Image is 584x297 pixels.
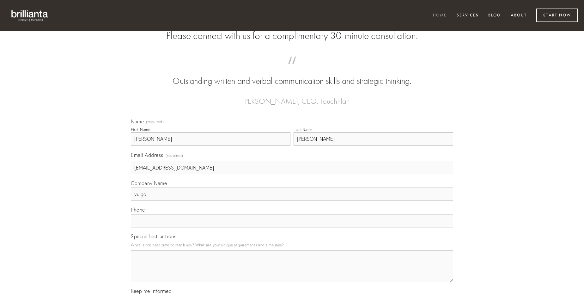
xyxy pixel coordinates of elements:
[131,118,144,125] span: Name
[166,151,183,160] span: (required)
[141,87,443,108] figcaption: — [PERSON_NAME], CEO, TouchPlan
[131,233,176,239] span: Special Instructions
[146,120,164,124] span: (required)
[141,63,443,75] span: “
[131,30,453,42] h2: Please connect with us for a complimentary 30-minute consultation.
[536,9,578,22] a: Start Now
[131,127,150,132] div: First Name
[484,10,505,21] a: Blog
[507,10,531,21] a: About
[131,241,453,249] p: What is the best time to reach you? What are your unique requirements and timelines?
[131,207,145,213] span: Phone
[131,152,163,158] span: Email Address
[131,180,167,186] span: Company Name
[429,10,451,21] a: Home
[131,288,172,294] span: Keep me informed
[453,10,483,21] a: Services
[294,127,313,132] div: Last Name
[6,6,54,25] img: brillianta - research, strategy, marketing
[141,63,443,87] blockquote: Outstanding written and verbal communication skills and strategic thinking.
